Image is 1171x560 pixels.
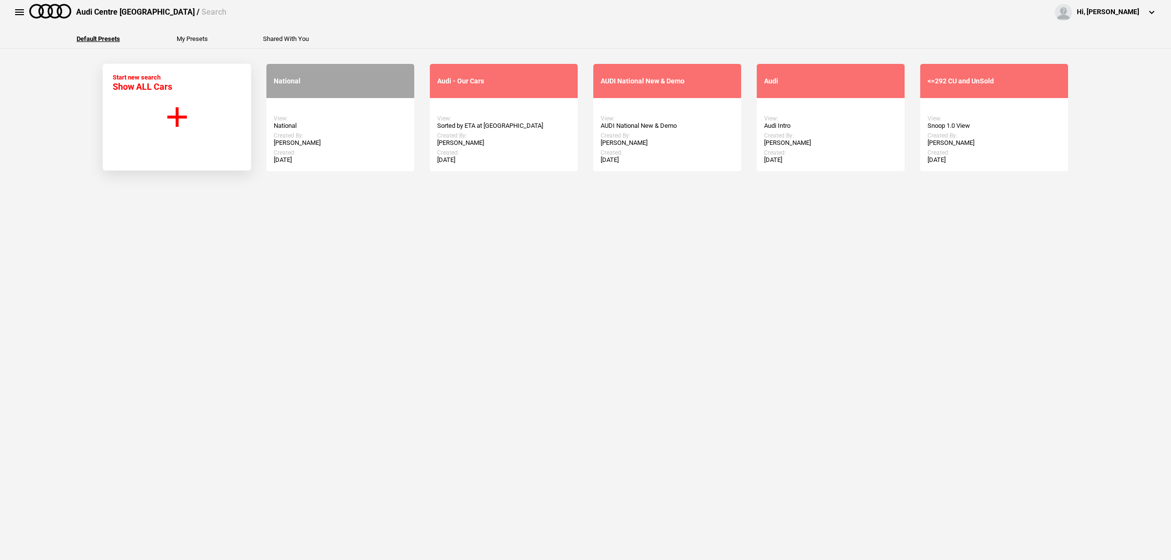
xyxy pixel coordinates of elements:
[113,74,172,92] div: Start new search
[928,115,1061,122] div: View:
[437,149,570,156] div: Created:
[437,139,570,147] div: [PERSON_NAME]
[601,132,734,139] div: Created By:
[76,7,226,18] div: Audi Centre [GEOGRAPHIC_DATA] /
[928,156,1061,164] div: [DATE]
[177,36,208,42] button: My Presets
[437,77,570,85] div: Audi - Our Cars
[601,149,734,156] div: Created:
[928,77,1061,85] div: <=292 CU and UnSold
[601,115,734,122] div: View:
[928,139,1061,147] div: [PERSON_NAME]
[928,122,1061,130] div: Snoop 1.0 View
[437,115,570,122] div: View:
[274,139,407,147] div: [PERSON_NAME]
[102,63,251,171] button: Start new search Show ALL Cars
[437,122,570,130] div: Sorted by ETA at [GEOGRAPHIC_DATA]
[928,149,1061,156] div: Created:
[601,122,734,130] div: AUDI National New & Demo
[263,36,309,42] button: Shared With You
[113,81,172,92] span: Show ALL Cars
[1077,7,1139,17] div: Hi, [PERSON_NAME]
[274,132,407,139] div: Created By:
[764,139,897,147] div: [PERSON_NAME]
[601,139,734,147] div: [PERSON_NAME]
[764,77,897,85] div: Audi
[764,122,897,130] div: Audi Intro
[437,132,570,139] div: Created By:
[601,156,734,164] div: [DATE]
[77,36,120,42] button: Default Presets
[202,7,226,17] span: Search
[274,77,407,85] div: National
[601,77,734,85] div: AUDI National New & Demo
[29,4,71,19] img: audi.png
[928,132,1061,139] div: Created By:
[437,156,570,164] div: [DATE]
[764,156,897,164] div: [DATE]
[274,149,407,156] div: Created:
[274,115,407,122] div: View:
[764,115,897,122] div: View:
[764,149,897,156] div: Created:
[274,122,407,130] div: National
[274,156,407,164] div: [DATE]
[764,132,897,139] div: Created By:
